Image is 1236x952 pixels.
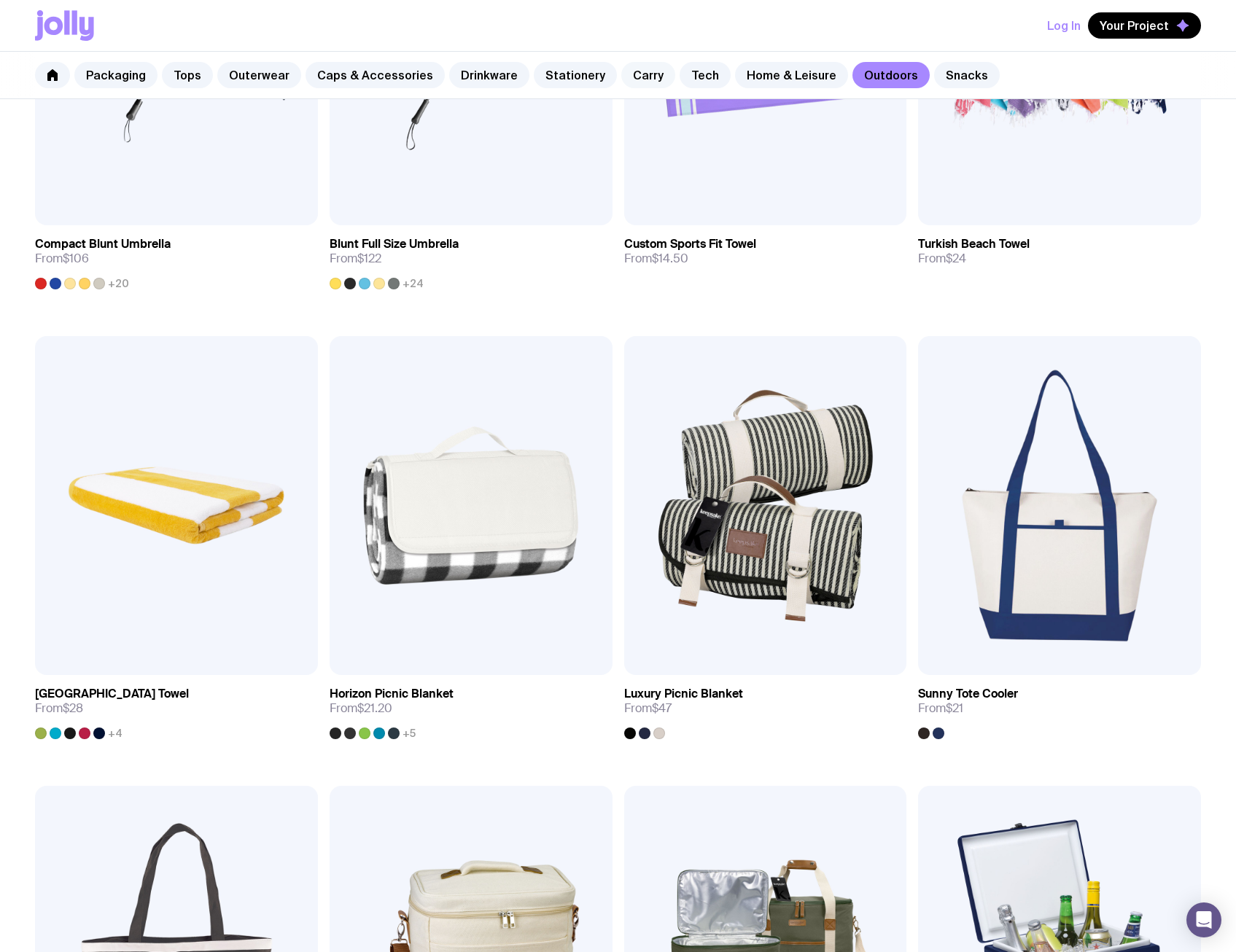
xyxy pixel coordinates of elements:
a: Turkish Beach TowelFrom$24 [918,225,1201,278]
a: [GEOGRAPHIC_DATA] TowelFrom$28+4 [35,675,318,739]
a: Outerwear [217,62,301,88]
a: Packaging [74,62,158,88]
span: $14.50 [652,251,688,266]
a: Custom Sports Fit TowelFrom$14.50 [624,225,907,278]
span: $47 [652,701,672,716]
a: Caps & Accessories [306,62,445,88]
span: +24 [403,278,424,289]
a: Luxury Picnic BlanketFrom$47 [624,675,907,739]
h3: [GEOGRAPHIC_DATA] Towel [35,687,189,701]
a: Tech [680,62,731,88]
span: $28 [63,701,83,716]
h3: Horizon Picnic Blanket [330,687,454,701]
a: Horizon Picnic BlanketFrom$21.20+5 [330,675,613,739]
a: Home & Leisure [735,62,848,88]
span: From [330,701,392,716]
span: $21 [946,701,963,716]
span: From [35,701,83,716]
h3: Turkish Beach Towel [918,237,1030,251]
a: Drinkware [449,62,529,88]
button: Log In [1047,12,1081,39]
span: $21.20 [357,701,392,716]
a: Compact Blunt UmbrellaFrom$106+20 [35,225,318,289]
span: $24 [946,251,966,266]
h3: Custom Sports Fit Towel [624,237,756,251]
span: $122 [357,251,381,266]
span: From [330,251,381,266]
h3: Compact Blunt Umbrella [35,237,171,251]
a: Blunt Full Size UmbrellaFrom$122+24 [330,225,613,289]
span: $106 [63,251,89,266]
span: +4 [108,727,123,739]
a: Sunny Tote CoolerFrom$21 [918,675,1201,739]
span: From [624,251,688,266]
a: Outdoors [852,62,930,88]
span: From [918,251,966,266]
a: Carry [621,62,675,88]
span: +5 [403,727,416,739]
h3: Sunny Tote Cooler [918,687,1018,701]
a: Snacks [934,62,1000,88]
div: Open Intercom Messenger [1186,902,1221,937]
span: From [35,251,89,266]
span: Your Project [1100,18,1169,33]
span: From [918,701,963,716]
h3: Luxury Picnic Blanket [624,687,743,701]
span: +20 [108,278,129,289]
a: Stationery [534,62,617,88]
a: Tops [162,62,213,88]
span: From [624,701,672,716]
button: Your Project [1088,12,1201,39]
h3: Blunt Full Size Umbrella [330,237,459,251]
